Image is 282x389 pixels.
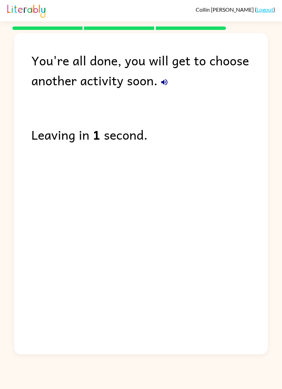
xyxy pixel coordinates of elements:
[31,125,268,144] div: Leaving in second.
[196,6,275,13] div: ( )
[93,125,100,144] b: 1
[257,6,273,13] a: Logout
[7,3,45,18] img: Literably
[196,6,255,13] span: Collin [PERSON_NAME]
[31,50,268,90] div: You're all done, you will get to choose another activity soon.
